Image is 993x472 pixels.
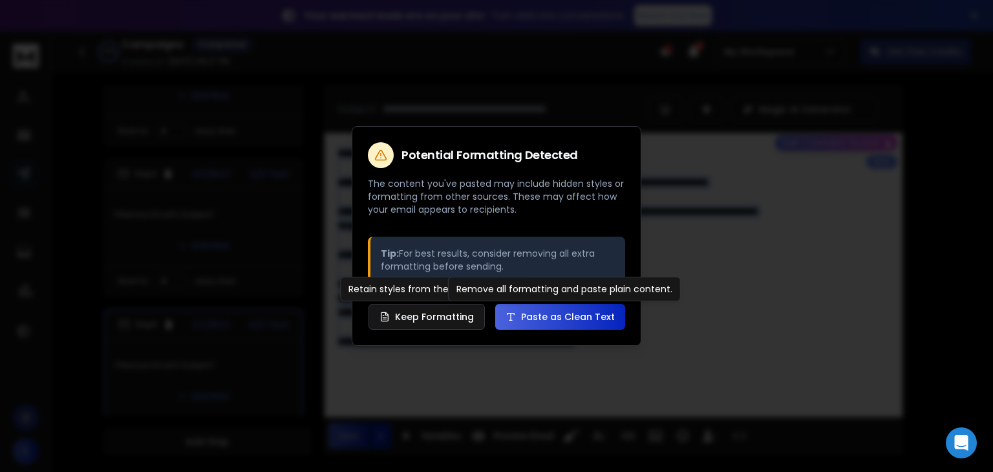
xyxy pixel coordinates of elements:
p: The content you've pasted may include hidden styles or formatting from other sources. These may a... [368,177,625,216]
div: Remove all formatting and paste plain content. [448,277,681,301]
div: Open Intercom Messenger [946,427,977,458]
strong: Tip: [381,247,399,260]
h2: Potential Formatting Detected [401,149,578,161]
button: Paste as Clean Text [495,304,625,330]
div: Retain styles from the original source. [340,277,528,301]
p: For best results, consider removing all extra formatting before sending. [381,247,615,273]
button: Keep Formatting [368,304,485,330]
